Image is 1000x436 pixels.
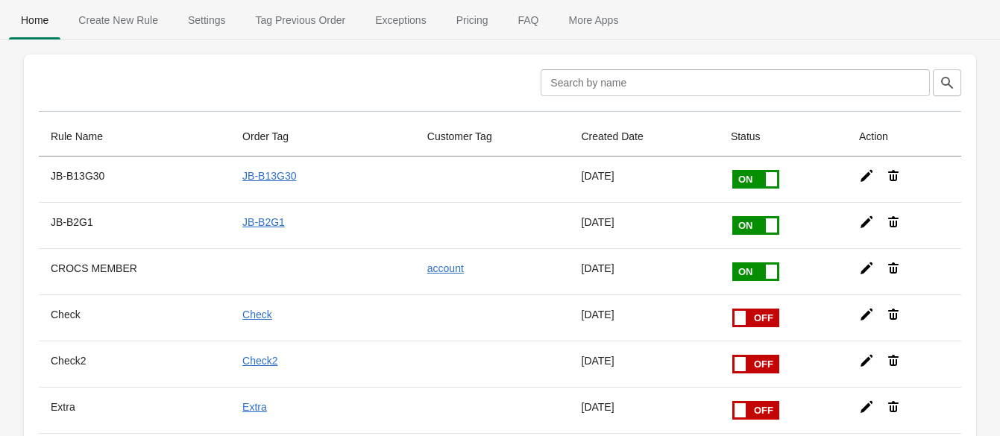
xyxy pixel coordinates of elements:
span: Pricing [444,7,500,34]
button: Home [6,1,63,40]
th: Check [39,294,230,341]
td: [DATE] [570,387,719,433]
th: JB-B13G30 [39,157,230,202]
td: [DATE] [570,294,719,341]
span: Exceptions [363,7,438,34]
th: Rule Name [39,117,230,157]
span: More Apps [556,7,630,34]
input: Search by name [541,69,930,96]
span: Home [9,7,60,34]
span: Create New Rule [66,7,170,34]
span: Settings [176,7,238,34]
th: Customer Tag [415,117,570,157]
span: Tag Previous Order [244,7,358,34]
a: account [427,262,464,274]
th: Action [847,117,961,157]
th: Created Date [570,117,719,157]
a: JB-B13G30 [242,170,296,182]
td: [DATE] [570,341,719,387]
td: [DATE] [570,202,719,248]
th: Order Tag [230,117,415,157]
button: Create_New_Rule [63,1,173,40]
a: Check [242,309,272,320]
th: CROCS MEMBER [39,248,230,294]
th: Extra [39,387,230,433]
th: Check2 [39,341,230,387]
a: Check2 [242,355,277,367]
td: [DATE] [570,157,719,202]
a: JB-B2G1 [242,216,285,228]
a: Extra [242,401,267,413]
span: FAQ [506,7,550,34]
th: JB-B2G1 [39,202,230,248]
td: [DATE] [570,248,719,294]
th: Status [719,117,847,157]
button: Settings [173,1,241,40]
